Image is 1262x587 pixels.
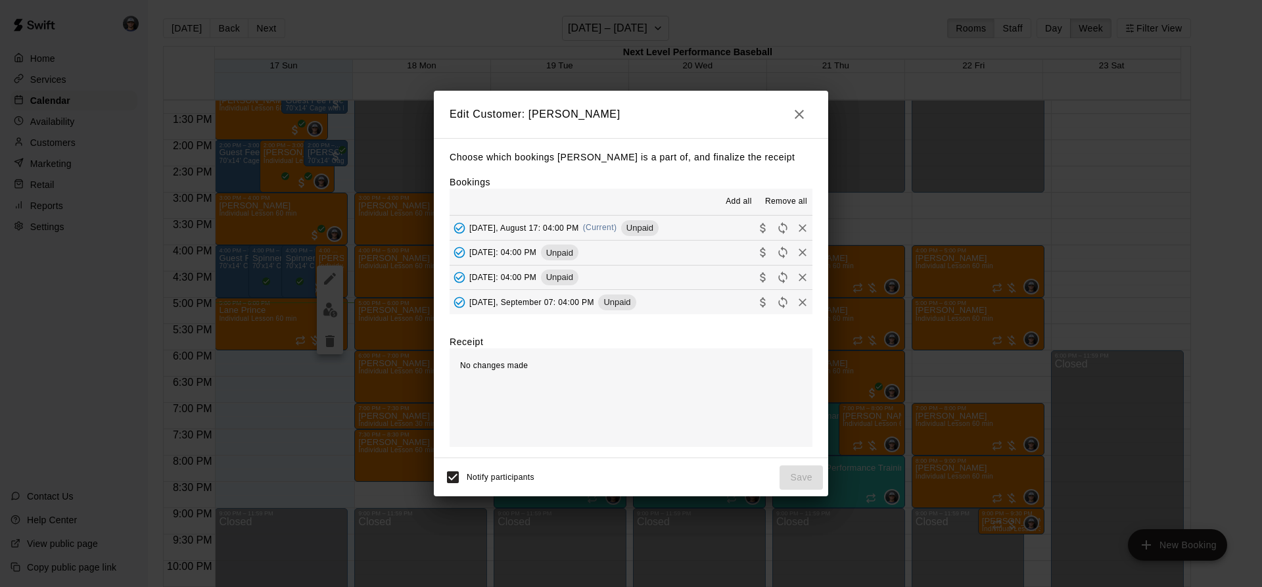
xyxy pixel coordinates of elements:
span: Unpaid [541,272,578,282]
button: Added - Collect Payment[DATE]: 04:00 PMUnpaidCollect paymentRescheduleRemove [450,266,812,290]
button: Added - Collect Payment [450,243,469,262]
span: Remove [793,271,812,281]
span: Reschedule [773,296,793,306]
span: Remove [793,247,812,257]
span: Unpaid [621,223,659,233]
span: Unpaid [541,248,578,258]
button: Added - Collect Payment [450,218,469,238]
button: Added - Collect Payment [450,293,469,312]
button: Add all [718,191,760,212]
span: Reschedule [773,271,793,281]
span: Notify participants [467,473,534,482]
span: Reschedule [773,247,793,257]
span: Add all [726,195,752,208]
span: [DATE]: 04:00 PM [469,248,536,257]
span: Collect payment [753,296,773,306]
span: Collect payment [753,271,773,281]
button: Added - Collect Payment [450,268,469,287]
span: [DATE]: 04:00 PM [469,272,536,281]
span: Remove [793,296,812,306]
h2: Edit Customer: [PERSON_NAME] [434,91,828,138]
span: Collect payment [753,222,773,232]
label: Receipt [450,335,483,348]
span: (Current) [583,223,617,232]
span: Collect payment [753,247,773,257]
label: Bookings [450,177,490,187]
span: Remove all [765,195,807,208]
span: [DATE], September 07: 04:00 PM [469,297,594,306]
span: Unpaid [598,297,636,307]
span: No changes made [460,361,528,370]
span: Remove [793,222,812,232]
button: Added - Collect Payment[DATE], August 17: 04:00 PM(Current)UnpaidCollect paymentRescheduleRemove [450,216,812,240]
button: Remove all [760,191,812,212]
button: Added - Collect Payment[DATE]: 04:00 PMUnpaidCollect paymentRescheduleRemove [450,241,812,265]
span: [DATE], August 17: 04:00 PM [469,223,579,232]
span: Reschedule [773,222,793,232]
button: Added - Collect Payment[DATE], September 07: 04:00 PMUnpaidCollect paymentRescheduleRemove [450,290,812,314]
p: Choose which bookings [PERSON_NAME] is a part of, and finalize the receipt [450,149,812,166]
